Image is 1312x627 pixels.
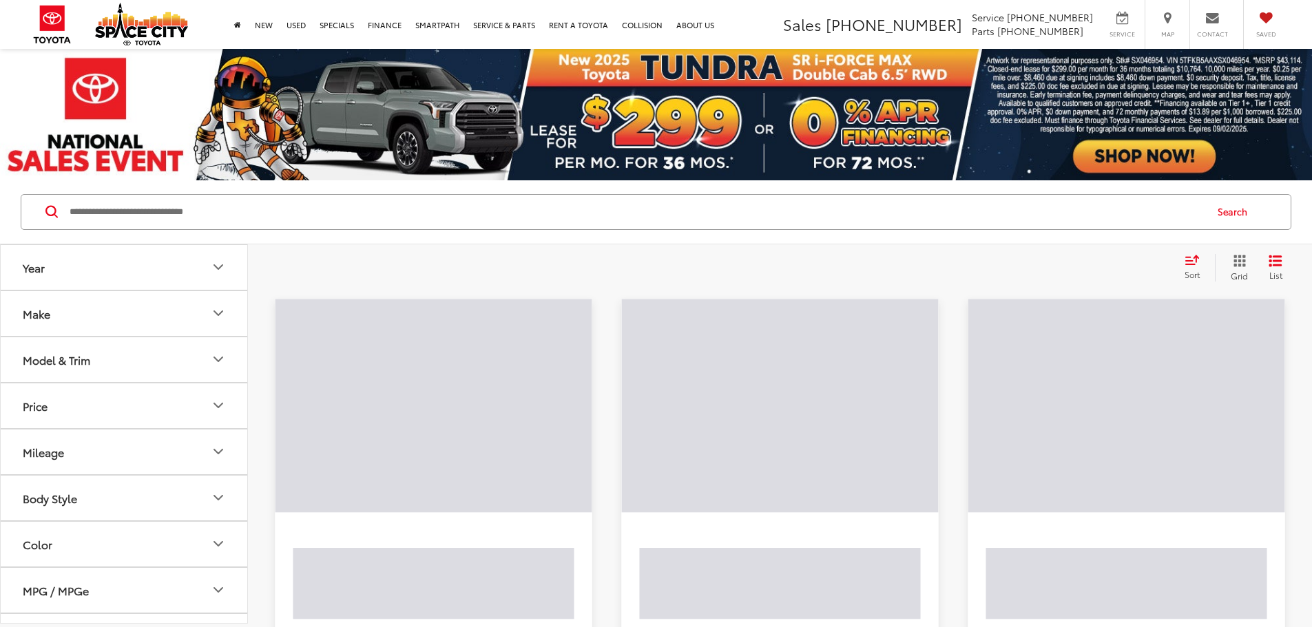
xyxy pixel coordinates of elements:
[23,307,50,320] div: Make
[23,538,52,551] div: Color
[1,568,249,613] button: MPG / MPGeMPG / MPGe
[210,397,227,414] div: Price
[1,291,249,336] button: MakeMake
[1215,254,1258,281] button: Grid View
[23,584,89,597] div: MPG / MPGe
[210,582,227,598] div: MPG / MPGe
[1258,254,1293,281] button: List View
[1,429,249,474] button: MileageMileage
[1,383,249,428] button: PricePrice
[1,476,249,520] button: Body StyleBody Style
[1205,195,1267,229] button: Search
[23,445,64,458] div: Mileage
[23,353,90,366] div: Model & Trim
[783,13,822,35] span: Sales
[1251,30,1281,39] span: Saved
[210,259,227,275] div: Year
[1107,30,1138,39] span: Service
[1185,268,1200,280] span: Sort
[23,399,48,412] div: Price
[210,489,227,506] div: Body Style
[1197,30,1228,39] span: Contact
[997,24,1083,38] span: [PHONE_NUMBER]
[210,351,227,368] div: Model & Trim
[1,337,249,382] button: Model & TrimModel & Trim
[1231,270,1248,281] span: Grid
[1007,10,1093,24] span: [PHONE_NUMBER]
[1178,254,1215,281] button: Select sort value
[1,522,249,566] button: ColorColor
[210,305,227,321] div: Make
[1,245,249,290] button: YearYear
[972,24,995,38] span: Parts
[210,535,227,552] div: Color
[23,491,77,504] div: Body Style
[23,261,45,274] div: Year
[826,13,962,35] span: [PHONE_NUMBER]
[1152,30,1183,39] span: Map
[68,195,1205,229] input: Search by Make, Model, or Keyword
[1269,269,1282,281] span: List
[972,10,1004,24] span: Service
[210,443,227,460] div: Mileage
[95,3,188,45] img: Space City Toyota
